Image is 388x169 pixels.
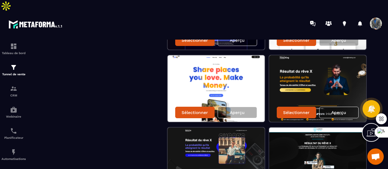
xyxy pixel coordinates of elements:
[2,115,26,118] p: Webinaire
[2,136,26,139] p: Planificateur
[2,80,26,102] a: formationformationCRM
[10,43,17,50] img: formation
[182,38,208,43] p: Sélectionner
[283,38,309,43] p: Sélectionner
[10,148,17,156] img: automations
[2,123,26,144] a: schedulerschedulerPlanificateur
[367,148,384,165] a: Ouvrir le chat
[2,59,26,80] a: formationformationTunnel de vente
[10,127,17,135] img: scheduler
[269,55,366,122] img: image
[230,38,245,43] p: Aperçu
[230,110,245,115] p: Aperçu
[2,51,26,55] p: Tableau de bord
[331,110,346,115] p: Aperçu
[2,73,26,76] p: Tunnel de vente
[10,85,17,92] img: formation
[2,157,26,161] p: Automatisations
[10,64,17,71] img: formation
[2,102,26,123] a: automationsautomationsWebinaire
[2,94,26,97] p: CRM
[331,38,346,43] p: Aperçu
[10,106,17,113] img: automations
[2,38,26,59] a: formationformationTableau de bord
[168,55,265,122] img: image
[2,144,26,165] a: automationsautomationsAutomatisations
[182,110,208,115] p: Sélectionner
[8,19,63,30] img: logo
[283,110,309,115] p: Sélectionner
